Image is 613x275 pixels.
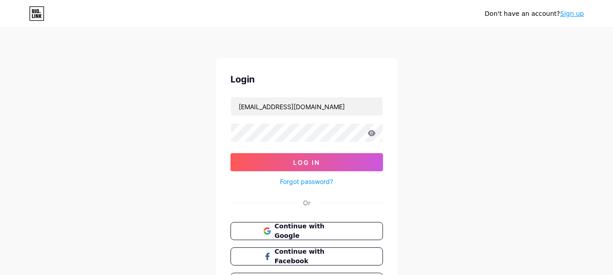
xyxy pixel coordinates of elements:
[293,159,320,166] span: Log In
[275,247,349,266] span: Continue with Facebook
[280,177,333,186] a: Forgot password?
[303,198,310,207] div: Or
[560,10,584,17] a: Sign up
[485,9,584,19] div: Don't have an account?
[230,247,383,265] button: Continue with Facebook
[275,222,349,241] span: Continue with Google
[231,97,383,116] input: Username
[230,222,383,240] button: Continue with Google
[230,153,383,171] button: Log In
[230,72,383,86] div: Login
